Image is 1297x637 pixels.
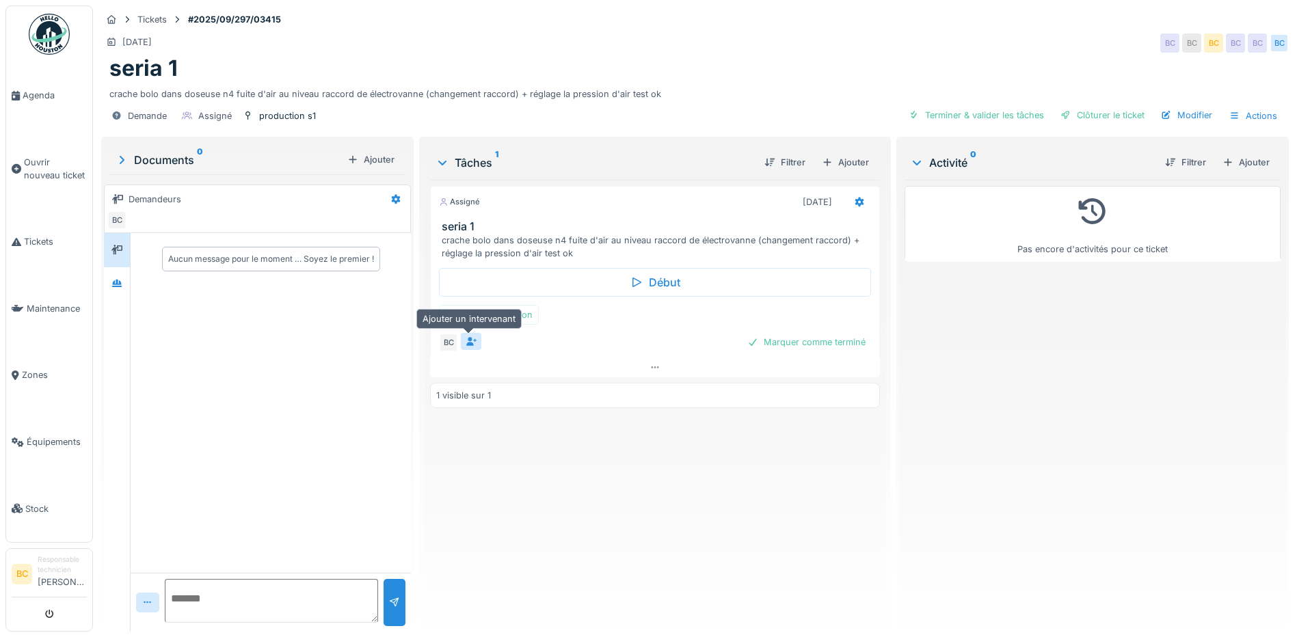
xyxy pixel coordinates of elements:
[259,109,316,122] div: production s1
[1270,33,1289,53] div: BC
[27,435,87,448] span: Équipements
[12,564,32,584] li: BC
[24,156,87,182] span: Ouvrir nouveau ticket
[913,192,1272,256] div: Pas encore d'activités pour ce ticket
[129,193,181,206] div: Demandeurs
[6,342,92,409] a: Zones
[122,36,152,49] div: [DATE]
[342,150,400,169] div: Ajouter
[109,55,178,81] h1: seria 1
[198,109,232,122] div: Assigné
[910,154,1154,171] div: Activité
[803,195,832,208] div: [DATE]
[27,302,87,315] span: Maintenance
[1155,106,1218,124] div: Modifier
[416,309,522,329] div: Ajouter un intervenant
[29,14,70,55] img: Badge_color-CXgf-gQk.svg
[6,275,92,342] a: Maintenance
[442,220,874,233] h3: seria 1
[442,234,874,260] div: crache bolo dans doseuse n4 fuite d'air au niveau raccord de électrovanne (changement raccord) + ...
[1217,153,1275,172] div: Ajouter
[1248,33,1267,53] div: BC
[970,154,976,171] sup: 0
[128,109,167,122] div: Demande
[109,82,1281,100] div: crache bolo dans doseuse n4 fuite d'air au niveau raccord de électrovanne (changement raccord) + ...
[759,153,811,172] div: Filtrer
[6,62,92,129] a: Agenda
[1055,106,1150,124] div: Clôturer le ticket
[439,305,539,325] div: fin d'intervention
[107,211,126,230] div: BC
[183,13,286,26] strong: #2025/09/297/03415
[495,154,498,171] sup: 1
[439,333,458,352] div: BC
[25,502,87,515] span: Stock
[1223,106,1283,126] div: Actions
[1226,33,1245,53] div: BC
[436,154,753,171] div: Tâches
[1182,33,1201,53] div: BC
[6,208,92,275] a: Tickets
[439,196,480,208] div: Assigné
[24,235,87,248] span: Tickets
[115,152,342,168] div: Documents
[23,89,87,102] span: Agenda
[1160,153,1212,172] div: Filtrer
[22,368,87,381] span: Zones
[6,409,92,476] a: Équipements
[816,153,874,172] div: Ajouter
[903,106,1049,124] div: Terminer & valider les tâches
[38,554,87,594] li: [PERSON_NAME]
[12,554,87,597] a: BC Responsable technicien[PERSON_NAME]
[197,152,203,168] sup: 0
[137,13,167,26] div: Tickets
[1160,33,1179,53] div: BC
[38,554,87,575] div: Responsable technicien
[436,389,491,402] div: 1 visible sur 1
[6,129,92,209] a: Ouvrir nouveau ticket
[6,475,92,542] a: Stock
[742,333,871,351] div: Marquer comme terminé
[168,253,374,265] div: Aucun message pour le moment … Soyez le premier !
[1204,33,1223,53] div: BC
[439,268,871,297] div: Début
